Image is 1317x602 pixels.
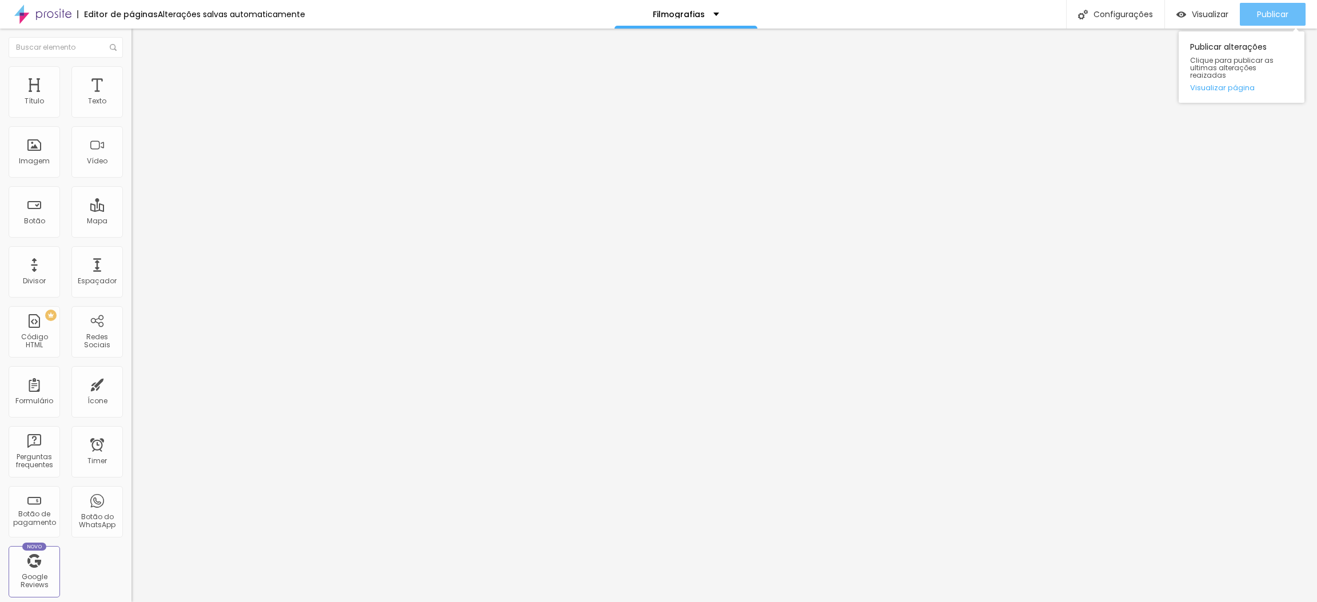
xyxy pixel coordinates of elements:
div: Editor de páginas [77,10,158,18]
div: Botão [24,217,45,225]
span: Visualizar [1192,10,1228,19]
iframe: Editor [131,29,1317,602]
div: Vídeo [87,157,107,165]
div: Google Reviews [11,573,57,589]
div: Mapa [87,217,107,225]
button: Publicar [1240,3,1306,26]
p: Filmografias [653,10,705,18]
div: Redes Sociais [74,333,119,350]
div: Imagem [19,157,50,165]
img: Icone [1078,10,1088,19]
img: view-1.svg [1176,10,1186,19]
span: Publicar [1257,10,1288,19]
div: Publicar alterações [1179,31,1304,103]
div: Código HTML [11,333,57,350]
div: Divisor [23,277,46,285]
div: Título [25,97,44,105]
img: Icone [110,44,117,51]
button: Visualizar [1165,3,1240,26]
div: Espaçador [78,277,117,285]
a: Visualizar página [1190,84,1293,91]
div: Ícone [87,397,107,405]
div: Alterações salvas automaticamente [158,10,305,18]
div: Formulário [15,397,53,405]
div: Novo [22,543,47,551]
div: Botão de pagamento [11,510,57,527]
div: Texto [88,97,106,105]
span: Clique para publicar as ultimas alterações reaizadas [1190,57,1293,79]
div: Timer [87,457,107,465]
input: Buscar elemento [9,37,123,58]
div: Botão do WhatsApp [74,513,119,529]
div: Perguntas frequentes [11,453,57,469]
